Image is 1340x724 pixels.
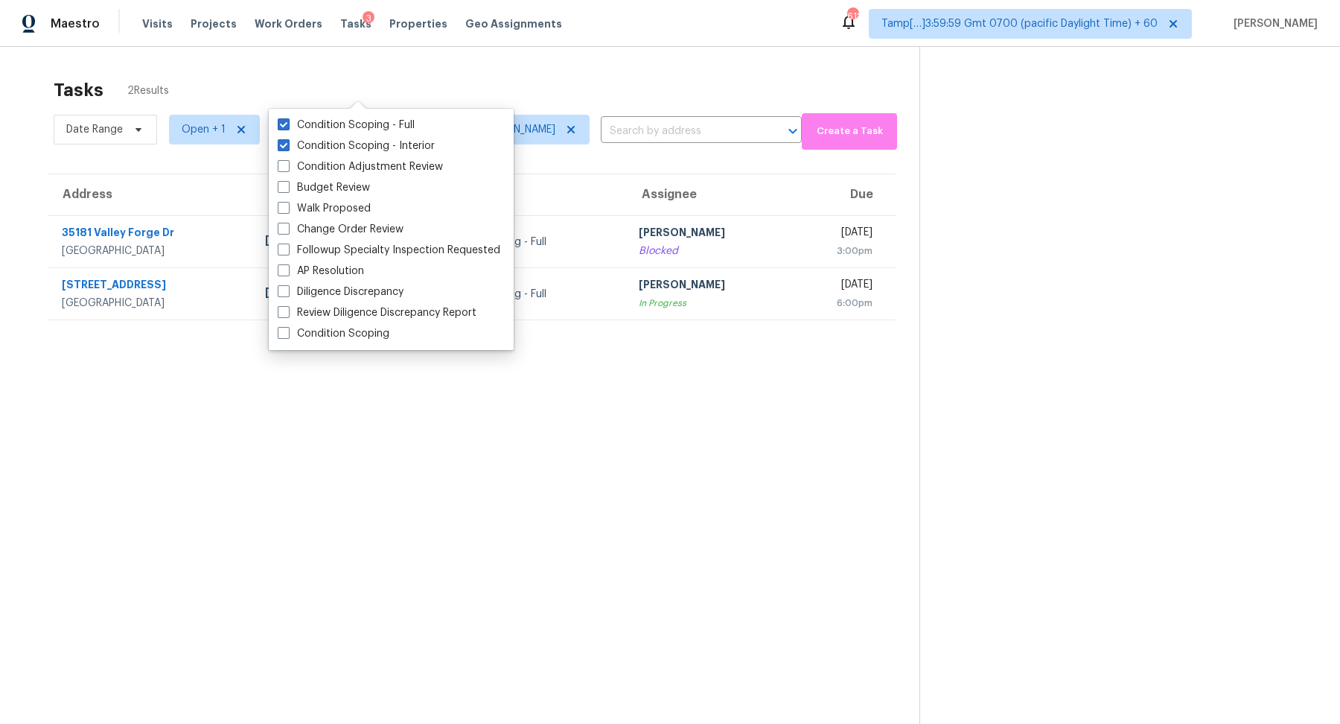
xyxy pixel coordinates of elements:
[66,122,123,137] span: Date Range
[54,83,103,98] h2: Tasks
[62,277,241,296] div: [STREET_ADDRESS]
[429,287,615,302] div: Condition Scoping - Full
[191,16,237,31] span: Projects
[627,174,791,216] th: Assignee
[639,277,779,296] div: [PERSON_NAME]
[265,285,405,303] div: [PERSON_NAME]
[62,244,241,258] div: [GEOGRAPHIC_DATA]
[639,296,779,311] div: In Progress
[417,174,627,216] th: Type
[881,16,1158,31] span: Tamp[…]3:59:59 Gmt 0700 (pacific Daylight Time) + 60
[278,159,443,174] label: Condition Adjustment Review
[340,19,371,29] span: Tasks
[847,9,858,24] div: 612
[803,244,872,258] div: 3:00pm
[782,121,803,142] button: Open
[278,264,364,279] label: AP Resolution
[278,222,403,237] label: Change Order Review
[477,122,555,137] span: [PERSON_NAME]
[255,16,322,31] span: Work Orders
[803,296,872,311] div: 6:00pm
[802,113,897,150] button: Create a Task
[265,232,405,251] div: [PERSON_NAME]
[809,123,890,140] span: Create a Task
[601,120,760,143] input: Search by address
[142,16,173,31] span: Visits
[278,139,435,153] label: Condition Scoping - Interior
[278,118,415,133] label: Condition Scoping - Full
[278,180,370,195] label: Budget Review
[51,16,100,31] span: Maestro
[278,305,476,320] label: Review Diligence Discrepancy Report
[363,11,374,26] div: 3
[48,174,253,216] th: Address
[639,244,779,258] div: Blocked
[182,122,226,137] span: Open + 1
[639,225,779,244] div: [PERSON_NAME]
[127,83,169,98] span: 2 Results
[429,235,615,250] div: Condition Scoping - Full
[465,16,562,31] span: Geo Assignments
[1228,16,1318,31] span: [PERSON_NAME]
[278,326,389,341] label: Condition Scoping
[278,201,371,216] label: Walk Proposed
[278,243,500,258] label: Followup Specialty Inspection Requested
[278,285,403,299] label: Diligence Discrepancy
[253,174,417,216] th: HPM
[803,277,872,296] div: [DATE]
[62,296,241,311] div: [GEOGRAPHIC_DATA]
[791,174,896,216] th: Due
[803,225,872,244] div: [DATE]
[389,16,447,31] span: Properties
[62,225,241,244] div: 35181 Valley Forge Dr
